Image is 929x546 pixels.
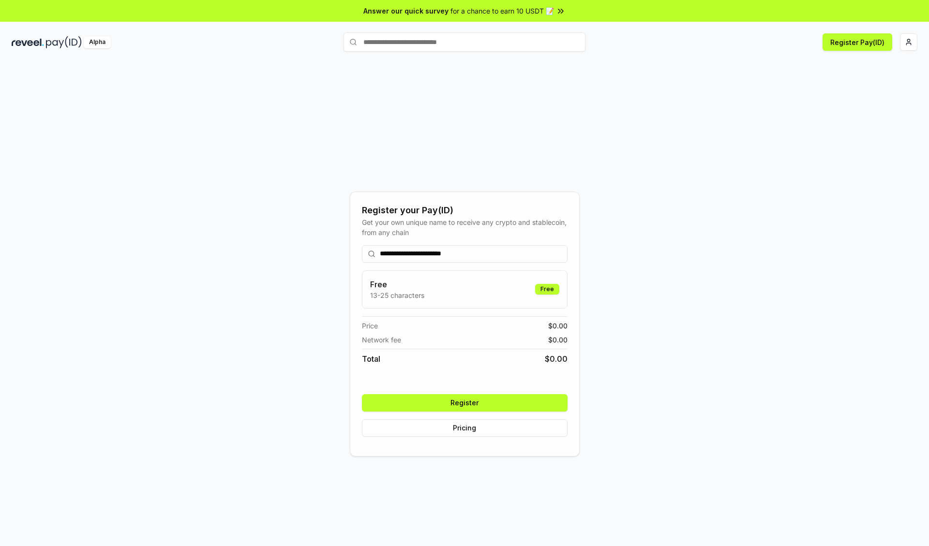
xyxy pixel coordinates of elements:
[363,6,449,16] span: Answer our quick survey
[362,419,568,437] button: Pricing
[823,33,892,51] button: Register Pay(ID)
[370,290,424,300] p: 13-25 characters
[548,335,568,345] span: $ 0.00
[362,217,568,237] div: Get your own unique name to receive any crypto and stablecoin, from any chain
[548,321,568,331] span: $ 0.00
[362,335,401,345] span: Network fee
[535,284,559,295] div: Free
[362,321,378,331] span: Price
[12,36,44,48] img: reveel_dark
[46,36,82,48] img: pay_id
[362,353,380,365] span: Total
[84,36,111,48] div: Alpha
[450,6,554,16] span: for a chance to earn 10 USDT 📝
[362,204,568,217] div: Register your Pay(ID)
[370,279,424,290] h3: Free
[362,394,568,412] button: Register
[545,353,568,365] span: $ 0.00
